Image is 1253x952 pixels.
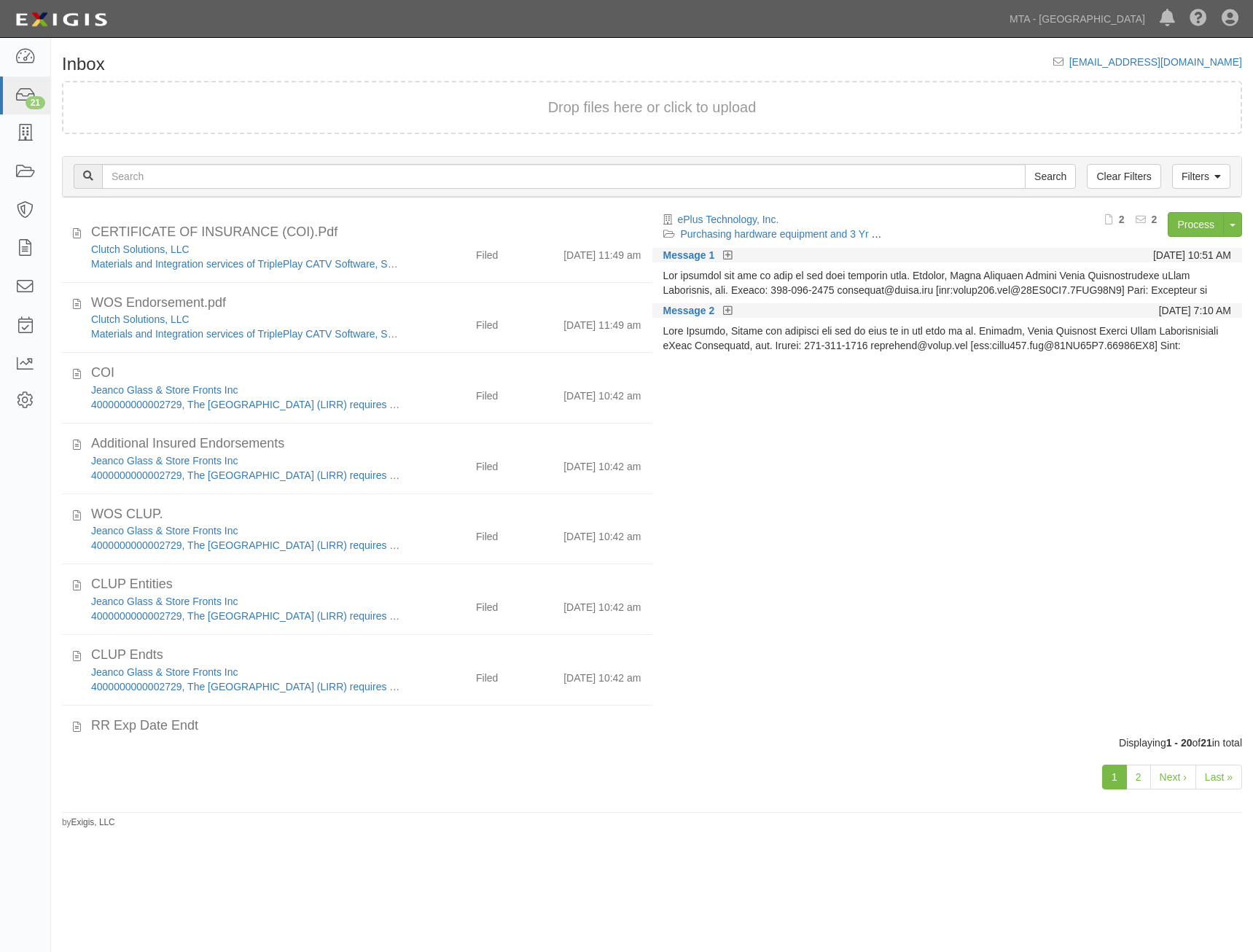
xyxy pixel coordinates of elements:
a: Materials and Integration services of TriplePlay CATV Software, Support and Services (40000000000... [91,258,573,270]
div: COI [91,364,641,383]
a: Process [1168,212,1224,237]
a: ePlus Technology, Inc. [678,214,779,225]
div: [DATE] 11:49 am [563,242,641,262]
div: Jeanco Glass & Store Fronts Inc [91,523,403,538]
div: Displaying of in total [51,736,1253,750]
h1: Inbox [62,55,105,74]
div: CLUP Endts [91,646,641,665]
input: Search [1025,164,1076,189]
a: Jeanco Glass & Store Fronts Inc [91,666,238,678]
b: 21 [1201,737,1212,749]
div: Jeanco Glass & Store Fronts Inc [91,383,403,397]
div: Filed [476,594,498,614]
div: [DATE] 7:10 AM [1159,303,1231,318]
div: Message 2 [DATE] 7:10 AM [652,303,1243,318]
div: Filed [476,383,498,403]
div: Filed [476,312,498,332]
a: Clutch Solutions, LLC [91,243,190,255]
a: Last » [1195,765,1242,789]
div: [DATE] 11:49 am [563,312,641,332]
div: 4000000000002729, The Long Island Rail Road (LIRR) requires an On Call Service Contract for the p... [91,609,403,623]
a: MTA - [GEOGRAPHIC_DATA] [1002,4,1152,34]
a: Materials and Integration services of TriplePlay CATV Software, Support and Services (40000000000... [91,328,573,340]
div: Lor ipsumdol sit ame co adip el sed doei temporin utla. Etdolor, Magna Aliquaen Admini Venia Quis... [663,268,1232,297]
div: Jeanco Glass & Store Fronts Inc [91,594,403,609]
i: Help Center - Complianz [1190,10,1207,28]
a: Clear Filters [1087,164,1160,189]
div: Filed [476,523,498,544]
a: Jeanco Glass & Store Fronts Inc [91,525,238,537]
a: 1 [1102,765,1127,789]
input: Search [102,164,1026,189]
div: Jeanco Glass & Store Fronts Inc [91,665,403,679]
a: [EMAIL_ADDRESS][DOMAIN_NAME] [1069,56,1242,68]
div: Jeanco Glass & Store Fronts Inc [91,453,403,468]
div: [DATE] 10:42 am [563,453,641,474]
a: Jeanco Glass & Store Fronts Inc [91,455,238,467]
div: Filed [476,242,498,262]
b: 1 - 20 [1166,737,1193,749]
b: 2 [1119,214,1125,225]
div: WOS CLUP. [91,505,641,524]
b: 2 [1152,214,1158,225]
div: Materials and Integration services of TriplePlay CATV Software, Support and Services (40000000000... [91,327,403,341]
a: Clutch Solutions, LLC [91,313,190,325]
div: [DATE] 10:42 am [563,594,641,614]
small: by [62,816,115,829]
div: Clutch Solutions, LLC [91,312,403,327]
div: [DATE] 10:42 am [563,383,641,403]
div: Lore Ipsumdo, Sitame con adipisci eli sed do eius te in utl etdo ma al. Enimadm, Venia Quisnost E... [663,324,1232,353]
div: [DATE] 10:42 am [563,523,641,544]
div: Filed [476,665,498,685]
div: [DATE] 10:51 AM [1153,248,1231,262]
div: 4000000000002729, The Long Island Rail Road (LIRR) requires an On Call Service Contract for the p... [91,468,403,483]
div: CLUP Entities [91,575,641,594]
img: Logo [11,7,112,33]
div: 4000000000002729, The Long Island Rail Road (LIRR) requires an On Call Service Contract for the p... [91,679,403,694]
a: Message 2 [663,303,715,318]
div: Message 1 [DATE] 10:51 AM [652,248,1243,262]
div: [DATE] 10:42 am [563,665,641,685]
div: RR Exp Date Endt [91,717,641,736]
a: Jeanco Glass & Store Fronts Inc [91,384,238,396]
a: Purchasing hardware equipment and 3 Yr Support (0000227131) [681,228,974,240]
div: WOS Endorsement.pdf [91,294,641,313]
div: Clutch Solutions, LLC [91,242,403,257]
span: Drop files here or click to upload [548,99,757,115]
div: CERTIFICATE OF INSURANCE (COI).Pdf [91,223,641,242]
div: Filed [476,453,498,474]
div: 4000000000002729, The Long Island Rail Road (LIRR) requires an On Call Service Contract for the p... [91,397,403,412]
a: Jeanco Glass & Store Fronts Inc [91,596,238,607]
div: 4000000000002729, The Long Island Rail Road (LIRR) requires an On Call Service Contract for the p... [91,538,403,553]
div: Additional Insured Endorsements [91,434,641,453]
a: Next › [1150,765,1196,789]
a: Filters [1172,164,1230,189]
a: Exigis, LLC [71,817,115,827]
a: Message 1 [663,248,715,262]
div: Materials and Integration services of TriplePlay CATV Software, Support and Services (40000000000... [91,257,403,271]
div: 21 [26,96,45,109]
a: 2 [1126,765,1151,789]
